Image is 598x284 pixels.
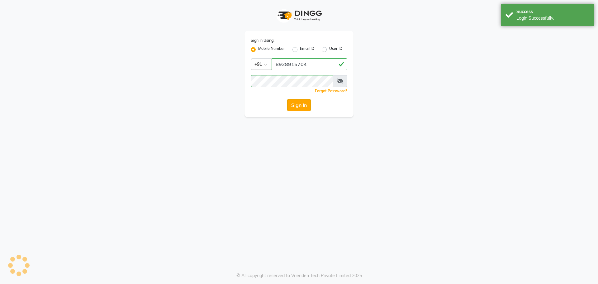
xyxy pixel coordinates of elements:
label: Email ID [300,46,314,53]
img: logo1.svg [274,6,324,25]
a: Forgot Password? [315,89,347,93]
label: Sign In Using: [251,38,274,43]
div: Login Successfully. [516,15,590,22]
label: Mobile Number [258,46,285,53]
button: Sign In [287,99,311,111]
input: Username [251,75,333,87]
div: Success [516,8,590,15]
label: User ID [329,46,342,53]
input: Username [272,58,347,70]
